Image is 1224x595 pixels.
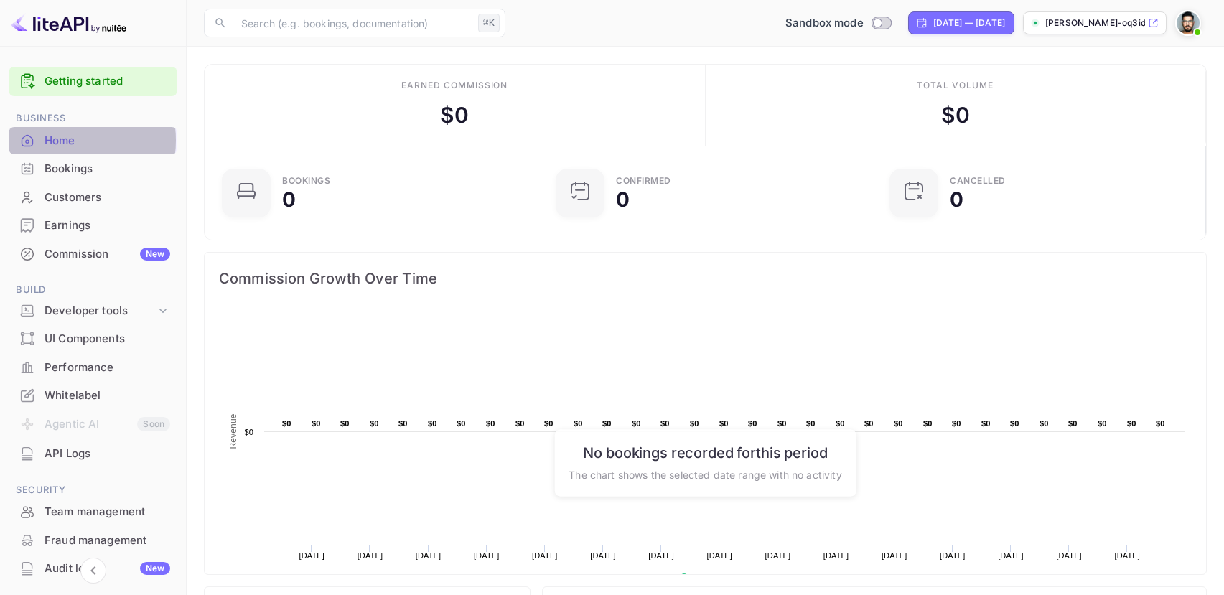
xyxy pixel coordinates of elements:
text: [DATE] [416,551,442,560]
text: $0 [312,419,321,428]
text: $0 [544,419,553,428]
div: Home [45,133,170,149]
div: Developer tools [9,299,177,324]
div: $ 0 [440,99,469,131]
div: $ 0 [941,99,970,131]
div: API Logs [9,440,177,468]
input: Search (e.g. bookings, documentation) [233,9,472,37]
p: The chart shows the selected date range with no activity [569,467,841,482]
div: Total volume [917,79,994,92]
text: [DATE] [765,551,791,560]
text: $0 [894,419,903,428]
div: Team management [45,504,170,520]
text: [DATE] [1114,551,1140,560]
text: [DATE] [823,551,849,560]
text: $0 [1127,419,1136,428]
div: Fraud management [45,533,170,549]
a: Bookings [9,155,177,182]
a: Home [9,127,177,154]
div: 0 [616,189,630,210]
text: $0 [806,419,816,428]
text: $0 [836,419,845,428]
text: [DATE] [706,551,732,560]
text: $0 [457,419,466,428]
text: $0 [1040,419,1049,428]
text: $0 [282,419,291,428]
text: $0 [428,419,437,428]
div: Developer tools [45,303,156,319]
p: [PERSON_NAME]-oq3id.nui... [1045,17,1145,29]
span: Commission Growth Over Time [219,267,1192,290]
h6: No bookings recorded for this period [569,444,841,461]
text: $0 [660,419,670,428]
div: Getting started [9,67,177,96]
a: API Logs [9,440,177,467]
div: Earnings [9,212,177,240]
div: UI Components [45,331,170,347]
img: Ivo Castillo [1177,11,1200,34]
a: Team management [9,498,177,525]
div: Performance [9,354,177,382]
text: $0 [398,419,408,428]
div: Bookings [45,161,170,177]
text: $0 [923,419,933,428]
text: $0 [574,419,583,428]
div: Bookings [9,155,177,183]
text: [DATE] [299,551,324,560]
div: New [140,562,170,575]
a: Whitelabel [9,382,177,408]
text: [DATE] [590,551,616,560]
div: Audit logs [45,561,170,577]
a: Getting started [45,73,170,90]
span: Sandbox mode [785,15,864,32]
text: $0 [486,419,495,428]
div: New [140,248,170,261]
div: [DATE] — [DATE] [933,17,1005,29]
a: Earnings [9,212,177,238]
div: Performance [45,360,170,376]
span: Build [9,282,177,298]
a: Customers [9,184,177,210]
div: Audit logsNew [9,555,177,583]
text: [DATE] [882,551,907,560]
a: Performance [9,354,177,380]
div: Fraud management [9,527,177,555]
text: [DATE] [474,551,500,560]
div: Bookings [282,177,330,185]
a: UI Components [9,325,177,352]
span: Business [9,111,177,126]
a: Fraud management [9,527,177,553]
text: [DATE] [532,551,558,560]
div: CANCELLED [950,177,1006,185]
text: $0 [1156,419,1165,428]
text: $0 [864,419,874,428]
text: $0 [1010,419,1019,428]
div: UI Components [9,325,177,353]
text: $0 [244,428,253,436]
div: API Logs [45,446,170,462]
text: $0 [748,419,757,428]
text: $0 [719,419,729,428]
div: Confirmed [616,177,671,185]
div: Home [9,127,177,155]
text: [DATE] [358,551,383,560]
text: Revenue [693,573,730,584]
div: Whitelabel [45,388,170,404]
div: Customers [45,189,170,206]
span: Security [9,482,177,498]
div: 0 [282,189,296,210]
text: $0 [690,419,699,428]
text: $0 [370,419,379,428]
div: Team management [9,498,177,526]
text: [DATE] [940,551,966,560]
div: Earnings [45,217,170,234]
div: Earned commission [401,79,508,92]
div: ⌘K [478,14,500,32]
div: 0 [950,189,963,210]
text: $0 [952,419,961,428]
text: $0 [1068,419,1078,428]
text: Revenue [228,413,238,449]
text: [DATE] [648,551,674,560]
text: [DATE] [998,551,1024,560]
text: $0 [981,419,991,428]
